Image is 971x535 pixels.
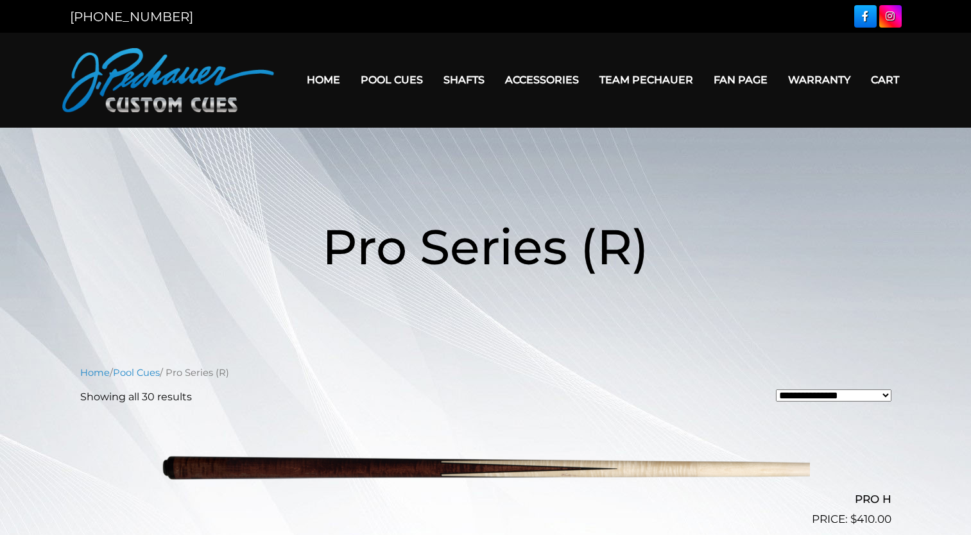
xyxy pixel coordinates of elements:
a: [PHONE_NUMBER] [70,9,193,24]
a: Team Pechauer [589,64,703,96]
a: Accessories [495,64,589,96]
bdi: 410.00 [850,513,891,525]
span: Pro Series (R) [322,217,649,276]
a: Warranty [778,64,861,96]
a: Pool Cues [350,64,433,96]
h2: PRO H [80,488,891,511]
a: PRO H $410.00 [80,415,891,528]
a: Pool Cues [113,367,160,378]
p: Showing all 30 results [80,389,192,405]
nav: Breadcrumb [80,366,891,380]
img: PRO H [162,415,810,523]
a: Cart [861,64,909,96]
a: Home [80,367,110,378]
a: Shafts [433,64,495,96]
a: Fan Page [703,64,778,96]
select: Shop order [776,389,891,402]
img: Pechauer Custom Cues [62,48,274,112]
span: $ [850,513,857,525]
a: Home [296,64,350,96]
